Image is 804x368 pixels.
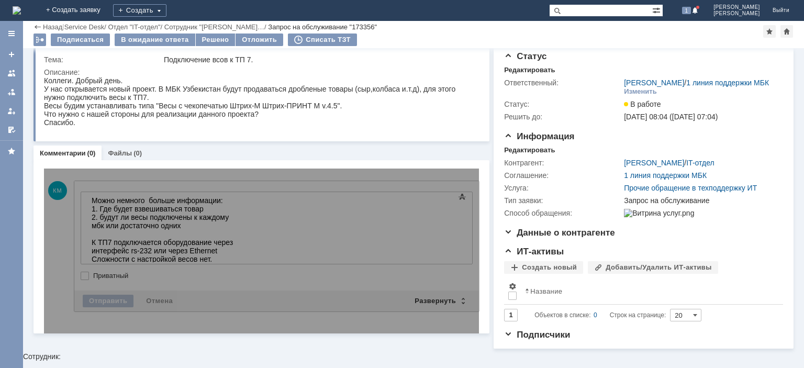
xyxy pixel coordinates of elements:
[108,23,160,31] a: Отдел "IT-отдел"
[504,113,622,121] div: Решить до:
[4,13,153,38] div: 1. Где будет взвешиваться товар 2. будут ли весы подключены к каждому мбк или достаточно одних
[64,23,108,31] div: /
[504,330,570,340] span: Подписчики
[164,23,264,31] a: Сотрудник "[PERSON_NAME]…
[682,7,691,14] span: 1
[624,100,661,108] span: В работе
[43,23,62,31] a: Назад
[504,247,564,257] span: ИТ-активы
[763,25,776,38] div: Добавить в избранное
[713,4,760,10] span: [PERSON_NAME]
[504,131,574,141] span: Информация
[504,159,622,167] div: Контрагент:
[133,149,142,157] div: (0)
[686,159,714,167] a: IT-отдел
[686,79,769,87] a: 1 линия поддержки МБК
[40,149,86,157] a: Комментарии
[521,278,775,305] th: Название
[44,68,477,76] div: Описание:
[508,282,517,291] span: Настройки
[87,149,96,157] div: (0)
[113,4,166,17] div: Создать
[624,159,684,167] a: [PERSON_NAME]
[3,121,20,138] a: Мои согласования
[44,55,162,64] div: Тема:
[624,184,757,192] a: Прочие обращение в техподдержку ИТ
[624,209,694,217] img: Витрина услуг.png
[504,196,622,205] div: Тип заявки:
[504,146,555,154] div: Редактировать
[3,103,20,119] a: Мои заявки
[108,23,164,31] div: /
[64,23,105,31] a: Service Desk
[624,171,707,180] a: 1 линия поддержки МБК
[504,66,555,74] div: Редактировать
[713,10,760,17] span: [PERSON_NAME]
[530,287,562,295] div: Название
[62,23,64,30] div: |
[594,309,597,321] div: 0
[534,309,666,321] i: Строк на странице:
[268,23,377,31] div: Запрос на обслуживание "173356"
[504,51,546,61] span: Статус
[624,79,769,87] div: /
[3,46,20,63] a: Создать заявку
[624,196,778,205] div: Запрос на обслуживание
[108,149,132,157] a: Файлы
[13,6,21,15] a: Перейти на домашнюю страницу
[624,87,657,96] div: Изменить
[504,209,622,217] div: Способ обращения:
[534,311,590,319] span: Объектов в списке:
[4,46,153,96] div: К ТП7 подключается оборудование через интерфейс rs-232 или через Ethernet Сложности с настройкой ...
[164,55,475,64] div: Подключение всов к ТП 7.
[3,84,20,101] a: Заявки в моей ответственности
[504,171,622,180] div: Соглашение:
[504,228,615,238] span: Данные о контрагенте
[624,159,714,167] div: /
[624,113,718,121] span: [DATE] 08:04 ([DATE] 07:04)
[624,79,684,87] a: [PERSON_NAME]
[780,25,793,38] div: Сделать домашней страницей
[164,23,269,31] div: /
[504,184,622,192] div: Услуга:
[652,5,663,15] span: Расширенный поиск
[33,34,46,46] div: Работа с массовостью
[23,24,804,360] div: Сотрудник:
[13,6,21,15] img: logo
[504,100,622,108] div: Статус:
[3,65,20,82] a: Заявки на командах
[504,79,622,87] div: Ответственный:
